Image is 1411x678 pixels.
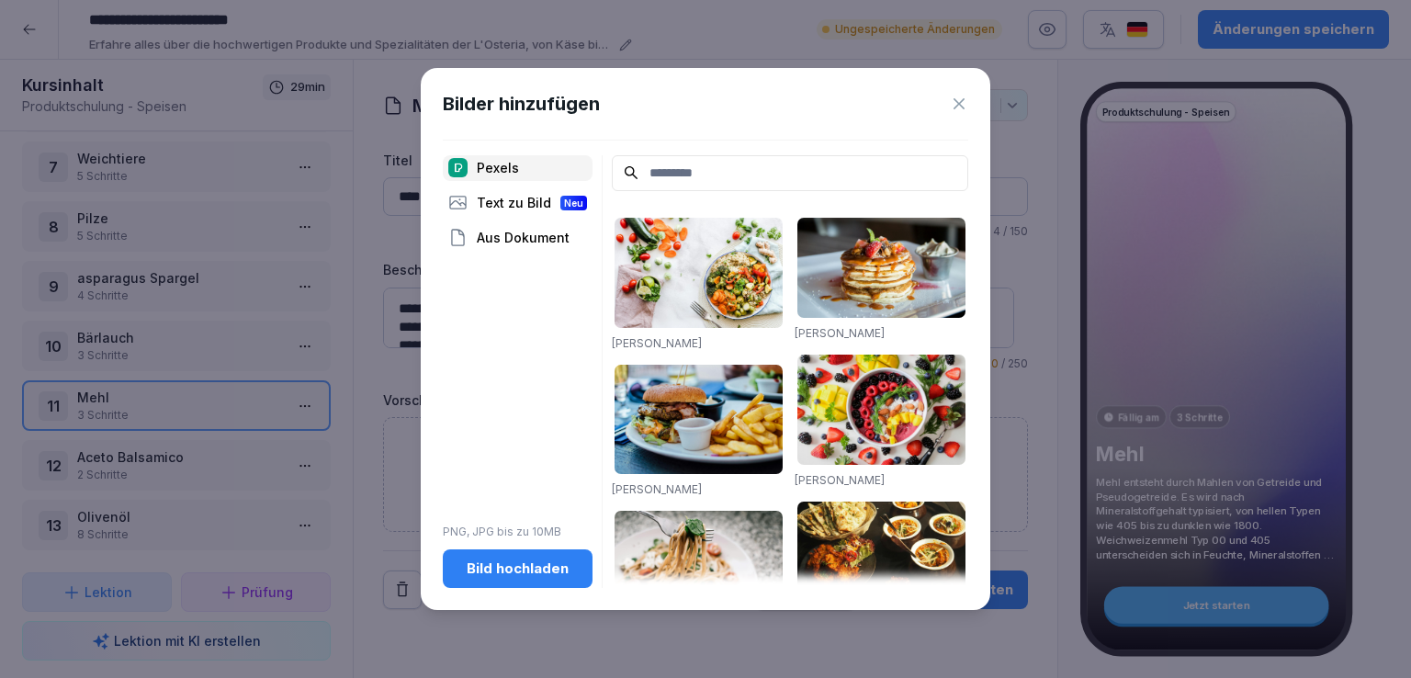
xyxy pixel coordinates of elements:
a: [PERSON_NAME] [612,336,702,350]
img: pexels-photo-1279330.jpeg [615,511,783,621]
p: PNG, JPG bis zu 10MB [443,524,593,540]
div: Aus Dokument [443,225,593,251]
img: pexels.png [448,158,468,177]
button: Bild hochladen [443,549,593,588]
img: pexels-photo-958545.jpeg [797,502,965,593]
div: Text zu Bild [443,190,593,216]
a: [PERSON_NAME] [795,473,885,487]
a: [PERSON_NAME] [612,482,702,496]
div: Pexels [443,155,593,181]
img: pexels-photo-1640777.jpeg [615,218,783,328]
img: pexels-photo-70497.jpeg [615,365,783,475]
img: pexels-photo-376464.jpeg [797,218,965,318]
img: pexels-photo-1099680.jpeg [797,355,965,465]
div: Neu [560,196,587,210]
h1: Bilder hinzufügen [443,90,600,118]
a: [PERSON_NAME] [795,326,885,340]
div: Bild hochladen [457,559,578,579]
